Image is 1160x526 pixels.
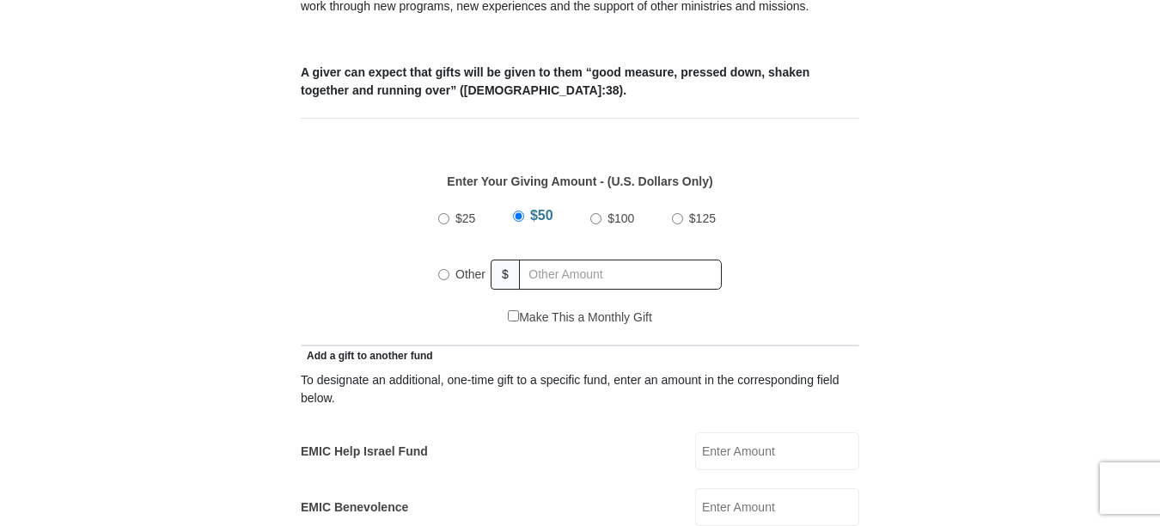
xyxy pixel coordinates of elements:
[301,443,428,461] label: EMIC Help Israel Fund
[455,267,485,281] span: Other
[508,309,652,327] label: Make This a Monthly Gift
[519,260,722,290] input: Other Amount
[508,310,519,321] input: Make This a Monthly Gift
[301,65,809,97] b: A giver can expect that gifts will be given to them “good measure, pressed down, shaken together ...
[447,174,712,188] strong: Enter Your Giving Amount - (U.S. Dollars Only)
[455,211,475,225] span: $25
[530,208,553,223] span: $50
[607,211,634,225] span: $100
[689,211,716,225] span: $125
[301,350,433,362] span: Add a gift to another fund
[301,371,859,407] div: To designate an additional, one-time gift to a specific fund, enter an amount in the correspondin...
[301,498,408,517] label: EMIC Benevolence
[695,488,859,526] input: Enter Amount
[695,432,859,470] input: Enter Amount
[491,260,520,290] span: $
